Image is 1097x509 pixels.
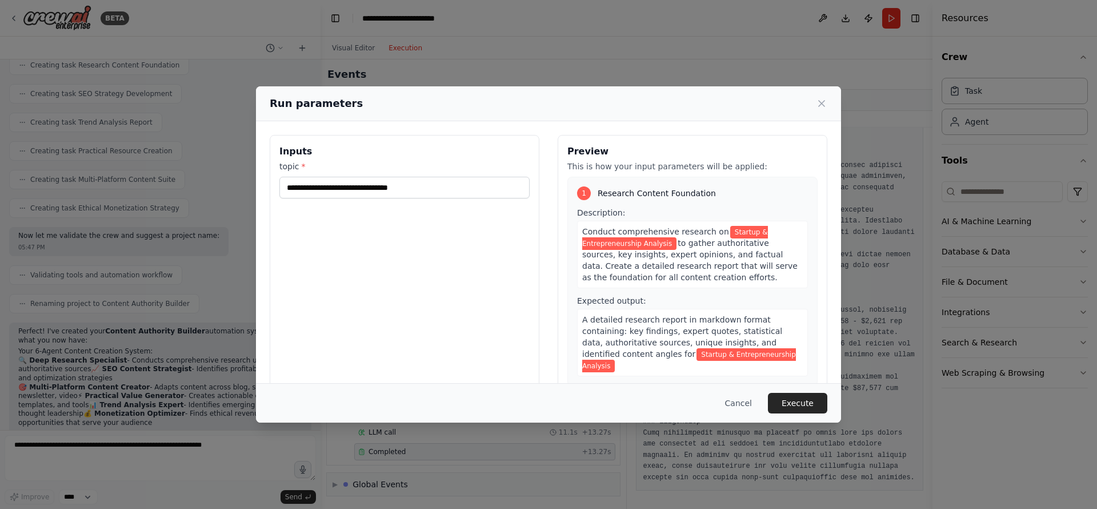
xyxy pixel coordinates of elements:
[582,348,796,372] span: Variable: topic
[582,227,729,236] span: Conduct comprehensive research on
[582,226,768,250] span: Variable: topic
[768,393,827,413] button: Execute
[577,186,591,200] div: 1
[598,188,716,199] span: Research Content Foundation
[567,161,818,172] p: This is how your input parameters will be applied:
[716,393,761,413] button: Cancel
[567,145,818,158] h3: Preview
[582,315,782,359] span: A detailed research report in markdown format containing: key findings, expert quotes, statistica...
[577,296,646,305] span: Expected output:
[582,238,798,282] span: to gather authoritative sources, key insights, expert opinions, and factual data. Create a detail...
[279,161,530,172] label: topic
[279,145,530,158] h3: Inputs
[270,96,363,112] h2: Run parameters
[577,208,625,217] span: Description:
